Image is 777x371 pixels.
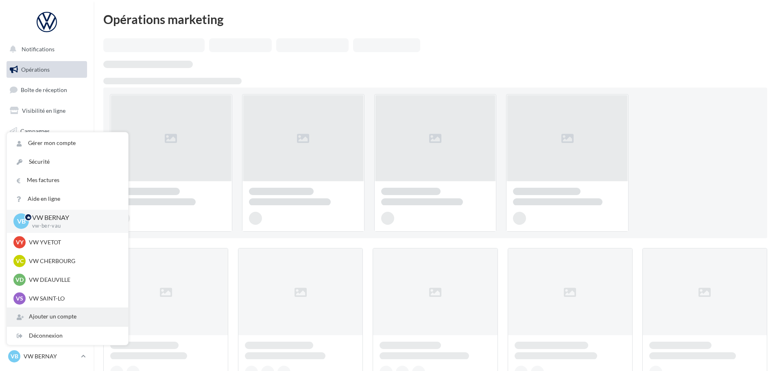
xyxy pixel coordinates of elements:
[7,327,128,345] div: Déconnexion
[16,257,24,265] span: VC
[16,238,24,246] span: VY
[20,127,50,134] span: Campagnes
[11,352,18,360] span: VB
[21,86,67,93] span: Boîte de réception
[29,238,118,246] p: VW YVETOT
[5,203,89,227] a: PLV et print personnalisable
[22,46,55,53] span: Notifications
[5,183,89,200] a: Calendrier
[7,153,128,171] a: Sécurité
[7,171,128,189] a: Mes factures
[7,349,87,364] a: VB VW BERNAY
[16,294,23,303] span: VS
[5,81,89,99] a: Boîte de réception
[15,276,24,284] span: VD
[17,217,26,226] span: VB
[5,163,89,180] a: Médiathèque
[29,276,118,284] p: VW DEAUVILLE
[7,307,128,326] div: Ajouter un compte
[22,107,65,114] span: Visibilité en ligne
[5,41,85,58] button: Notifications
[29,294,118,303] p: VW SAINT-LO
[32,222,115,230] p: vw-ber-vau
[7,134,128,152] a: Gérer mon compte
[32,213,115,222] p: VW BERNAY
[5,143,89,160] a: Contacts
[5,231,89,255] a: Campagnes DataOnDemand
[5,102,89,119] a: Visibilité en ligne
[24,352,78,360] p: VW BERNAY
[5,123,89,140] a: Campagnes
[29,257,118,265] p: VW CHERBOURG
[5,61,89,78] a: Opérations
[103,13,767,25] div: Opérations marketing
[21,66,50,73] span: Opérations
[7,190,128,208] a: Aide en ligne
